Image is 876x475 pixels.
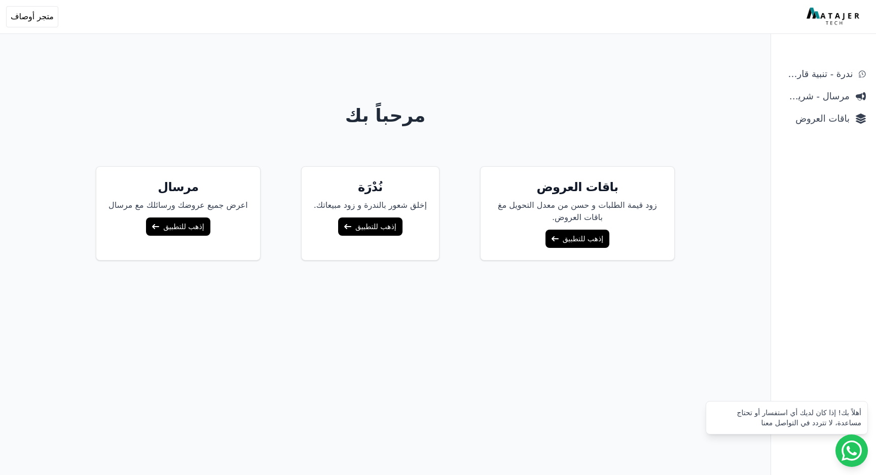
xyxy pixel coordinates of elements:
[314,179,427,195] h5: نُدْرَة
[493,179,662,195] h5: باقات العروض
[781,112,850,126] span: باقات العروض
[545,230,609,248] a: إذهب للتطبيق
[781,89,850,103] span: مرسال - شريط دعاية
[493,199,662,224] p: زود قيمة الطلبات و حسن من معدل التحويل مغ باقات العروض.
[712,408,861,428] div: أهلاً بك! إذا كان لديك أي استفسار أو تحتاج مساعدة، لا تتردد في التواصل معنا
[807,8,862,26] img: MatajerTech Logo
[6,6,58,27] button: متجر أوصاف
[338,217,402,236] a: إذهب للتطبيق
[781,67,853,81] span: ندرة - تنبية قارب علي النفاذ
[11,11,54,23] span: متجر أوصاف
[108,179,248,195] h5: مرسال
[314,199,427,211] p: إخلق شعور بالندرة و زود مبيعاتك.
[146,217,210,236] a: إذهب للتطبيق
[108,199,248,211] p: اعرض جميع عروضك ورسائلك مع مرسال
